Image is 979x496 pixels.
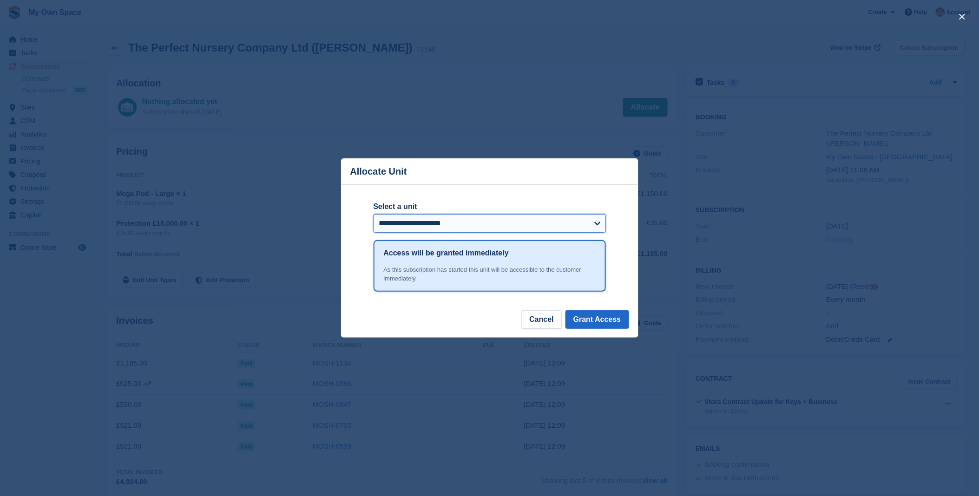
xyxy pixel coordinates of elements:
[521,310,561,329] button: Cancel
[350,166,407,177] p: Allocate Unit
[374,201,606,212] label: Select a unit
[384,248,509,259] h1: Access will be granted immediately
[565,310,629,329] button: Grant Access
[384,265,596,283] div: As this subscription has started this unit will be accessible to the customer immediately.
[955,9,970,24] button: close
